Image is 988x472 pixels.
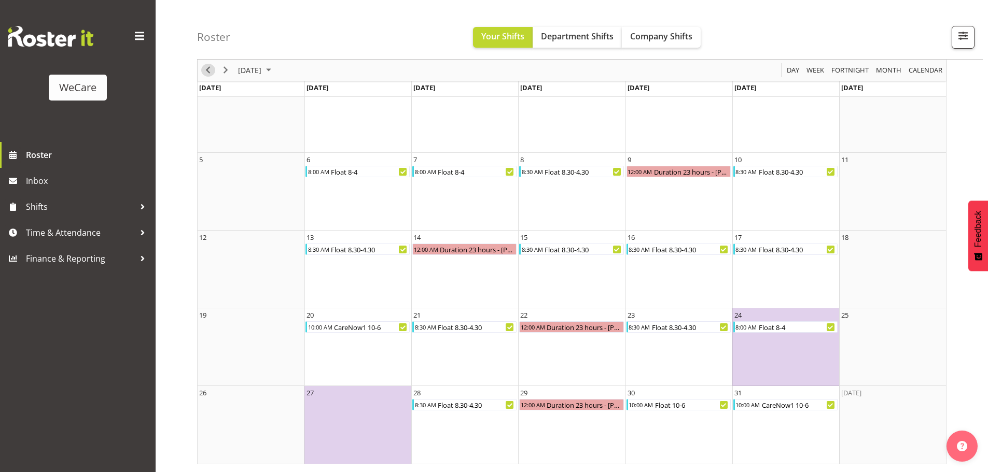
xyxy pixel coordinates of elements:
[734,388,742,398] div: 31
[732,386,839,464] td: Friday, October 31, 2025
[957,441,967,451] img: help-xxl-2.png
[26,225,135,240] span: Time & Attendance
[307,244,330,254] div: 8:30 AM
[625,75,732,153] td: Thursday, October 2, 2025
[785,64,801,77] button: Timeline Day
[519,399,623,410] div: Duration 23 hours - Olive Vermazen Begin From Wednesday, October 29, 2025 at 12:00:00 AM GMT+13:0...
[236,64,276,77] button: October 2025
[786,64,800,77] span: Day
[651,244,730,254] div: Float 8.30-4.30
[521,244,544,254] div: 8:30 AM
[330,244,409,254] div: Float 8.30-4.30
[198,308,304,386] td: Sunday, October 19, 2025
[732,75,839,153] td: Friday, October 3, 2025
[628,154,631,165] div: 9
[830,64,871,77] button: Fortnight
[805,64,826,77] button: Timeline Week
[201,64,215,77] button: Previous
[307,322,333,332] div: 10:00 AM
[198,75,946,464] table: of October 2025
[627,166,653,177] div: 12:00 AM
[307,310,314,320] div: 20
[307,154,310,165] div: 6
[733,244,838,255] div: Float 8.30-4.30 Begin From Friday, October 17, 2025 at 8:30:00 AM GMT+13:00 Ends At Friday, Octob...
[544,244,623,254] div: Float 8.30-4.30
[758,244,837,254] div: Float 8.30-4.30
[519,244,623,255] div: Float 8.30-4.30 Begin From Wednesday, October 15, 2025 at 8:30:00 AM GMT+13:00 Ends At Wednesday,...
[627,244,731,255] div: Float 8.30-4.30 Begin From Thursday, October 16, 2025 at 8:30:00 AM GMT+13:00 Ends At Thursday, O...
[198,231,304,308] td: Sunday, October 12, 2025
[841,232,848,242] div: 18
[627,166,731,177] div: Duration 23 hours - Olive Vermazen Begin From Thursday, October 9, 2025 at 12:00:00 AM GMT+13:00 ...
[968,201,988,271] button: Feedback - Show survey
[733,321,838,333] div: Float 8-4 Begin From Friday, October 24, 2025 at 8:00:00 AM GMT+13:00 Ends At Friday, October 24,...
[412,321,517,333] div: Float 8.30-4.30 Begin From Tuesday, October 21, 2025 at 8:30:00 AM GMT+13:00 Ends At Tuesday, Oct...
[908,64,943,77] span: calendar
[735,399,761,410] div: 10:00 AM
[518,308,625,386] td: Wednesday, October 22, 2025
[839,153,946,231] td: Saturday, October 11, 2025
[411,231,518,308] td: Tuesday, October 14, 2025
[654,399,730,410] div: Float 10-6
[952,26,975,49] button: Filter Shifts
[437,399,516,410] div: Float 8.30-4.30
[839,231,946,308] td: Saturday, October 18, 2025
[839,386,946,464] td: Saturday, November 1, 2025
[546,322,623,332] div: Duration 23 hours - [PERSON_NAME]
[307,232,314,242] div: 13
[304,75,411,153] td: Monday, September 29, 2025
[628,322,651,332] div: 8:30 AM
[199,83,221,92] span: [DATE]
[733,166,838,177] div: Float 8.30-4.30 Begin From Friday, October 10, 2025 at 8:30:00 AM GMT+13:00 Ends At Friday, Octob...
[734,83,756,92] span: [DATE]
[199,310,206,320] div: 19
[973,211,983,247] span: Feedback
[412,166,517,177] div: Float 8-4 Begin From Tuesday, October 7, 2025 at 8:00:00 AM GMT+13:00 Ends At Tuesday, October 7,...
[734,154,742,165] div: 10
[197,36,947,464] div: of October 2025
[839,308,946,386] td: Saturday, October 25, 2025
[414,322,437,332] div: 8:30 AM
[412,244,517,255] div: Duration 23 hours - Olive Vermazen Begin From Tuesday, October 14, 2025 at 12:00:00 AM GMT+13:00 ...
[628,388,635,398] div: 30
[304,231,411,308] td: Monday, October 13, 2025
[414,399,437,410] div: 8:30 AM
[305,244,410,255] div: Float 8.30-4.30 Begin From Monday, October 13, 2025 at 8:30:00 AM GMT+13:00 Ends At Monday, Octob...
[199,232,206,242] div: 12
[732,231,839,308] td: Friday, October 17, 2025
[520,388,527,398] div: 29
[630,31,692,42] span: Company Shifts
[830,64,870,77] span: Fortnight
[411,75,518,153] td: Tuesday, September 30, 2025
[732,308,839,386] td: Friday, October 24, 2025
[234,60,277,81] div: October 2025
[805,64,825,77] span: Week
[305,321,410,333] div: CareNow1 10-6 Begin From Monday, October 20, 2025 at 10:00:00 AM GMT+13:00 Ends At Monday, Octobe...
[304,153,411,231] td: Monday, October 6, 2025
[518,153,625,231] td: Wednesday, October 8, 2025
[473,27,533,48] button: Your Shifts
[413,232,421,242] div: 14
[518,231,625,308] td: Wednesday, October 15, 2025
[439,244,516,254] div: Duration 23 hours - [PERSON_NAME]
[839,75,946,153] td: Saturday, October 4, 2025
[304,308,411,386] td: Monday, October 20, 2025
[544,166,623,177] div: Float 8.30-4.30
[875,64,902,77] span: Month
[305,166,410,177] div: Float 8-4 Begin From Monday, October 6, 2025 at 8:00:00 AM GMT+13:00 Ends At Monday, October 6, 2...
[413,154,417,165] div: 7
[518,75,625,153] td: Wednesday, October 1, 2025
[26,173,150,189] span: Inbox
[519,166,623,177] div: Float 8.30-4.30 Begin From Wednesday, October 8, 2025 at 8:30:00 AM GMT+13:00 Ends At Wednesday, ...
[520,83,542,92] span: [DATE]
[307,388,314,398] div: 27
[651,322,730,332] div: Float 8.30-4.30
[546,399,623,410] div: Duration 23 hours - [PERSON_NAME]
[628,310,635,320] div: 23
[653,166,730,177] div: Duration 23 hours - [PERSON_NAME]
[199,154,203,165] div: 5
[735,322,758,332] div: 8:00 AM
[198,153,304,231] td: Sunday, October 5, 2025
[199,388,206,398] div: 26
[411,386,518,464] td: Tuesday, October 28, 2025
